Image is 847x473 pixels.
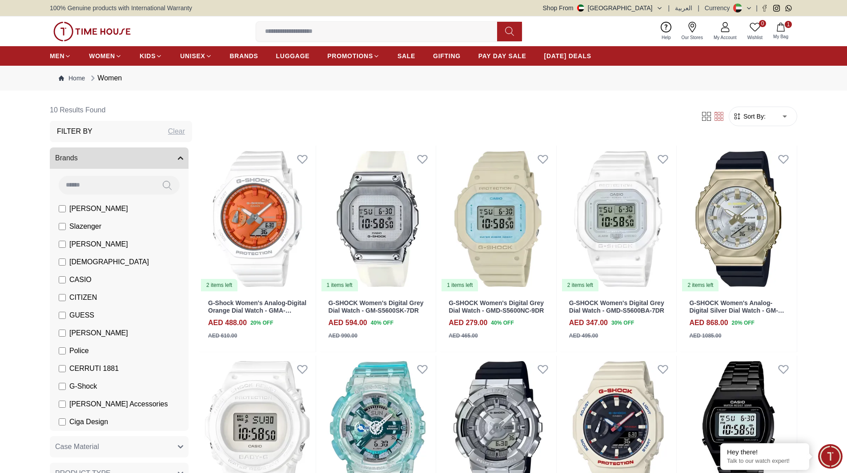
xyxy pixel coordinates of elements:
a: GIFTING [433,48,461,64]
input: CITIZEN [59,294,66,301]
span: Wishlist [744,34,766,41]
input: CASIO [59,276,66,283]
img: G-Shock Women's Analog-Digital Orange Dial Watch - GMA-S2100WS-7ADR [199,146,316,292]
div: Women [88,73,122,83]
span: Help [658,34,674,41]
button: Sort By: [733,112,766,121]
span: GIFTING [433,52,461,60]
div: 1 items left [442,279,478,291]
span: CASIO [69,274,92,285]
a: Our Stores [676,20,708,43]
button: 1My Bag [768,21,794,42]
span: [DATE] DEALS [544,52,591,60]
span: Brands [55,153,78,163]
input: Ciga Design [59,418,66,425]
h4: AED 488.00 [208,318,247,328]
span: Police [69,346,89,356]
div: 2 items left [201,279,237,291]
input: GUESS [59,312,66,319]
span: WOMEN [89,52,115,60]
span: | [668,4,670,12]
a: UNISEX [180,48,212,64]
a: [DATE] DEALS [544,48,591,64]
span: 100% Genuine products with International Warranty [50,4,192,12]
input: [DEMOGRAPHIC_DATA] [59,258,66,266]
span: | [698,4,699,12]
span: Sort By: [742,112,766,121]
span: MEN [50,52,64,60]
span: My Account [710,34,740,41]
span: 40 % OFF [371,319,393,327]
span: 20 % OFF [250,319,273,327]
h4: AED 868.00 [689,318,728,328]
span: BRANDS [230,52,258,60]
span: GUESS [69,310,94,321]
input: [PERSON_NAME] Accessories [59,401,66,408]
a: Home [59,74,85,83]
div: AED 1085.00 [689,332,721,340]
a: G-SHOCK Women's Digital Grey Dial Watch - GM-S5600SK-7DR [329,299,424,314]
input: [PERSON_NAME] [59,205,66,212]
span: 30 % OFF [611,319,634,327]
span: Ciga Design [69,417,108,427]
span: [PERSON_NAME] [69,203,128,214]
a: BRANDS [230,48,258,64]
a: G-SHOCK Women's Digital Grey Dial Watch - GMD-S5600NC-9DR1 items left [440,146,556,292]
a: PAY DAY SALE [478,48,526,64]
div: AED 465.00 [449,332,478,340]
div: 2 items left [682,279,719,291]
span: 40 % OFF [491,319,514,327]
div: AED 610.00 [208,332,237,340]
span: PROMOTIONS [327,52,373,60]
input: CERRUTI 1881 [59,365,66,372]
button: العربية [675,4,692,12]
a: Facebook [761,5,768,12]
a: G-SHOCK Women's Digital Grey Dial Watch - GM-S5600SK-7DR1 items left [320,146,436,292]
span: | [756,4,758,12]
span: Slazenger [69,221,101,232]
input: [PERSON_NAME] [59,241,66,248]
input: G-Shock [59,383,66,390]
a: PROMOTIONS [327,48,380,64]
a: G-SHOCK Women's Digital Grey Dial Watch - GMD-S5600NC-9DR [449,299,544,314]
img: G-SHOCK Women's Digital Grey Dial Watch - GMD-S5600BA-7DR [560,146,677,292]
p: Talk to our watch expert! [727,457,803,465]
span: [PERSON_NAME] [69,328,128,338]
span: 1 [785,21,792,28]
div: 2 items left [562,279,598,291]
a: Help [656,20,676,43]
button: Case Material [50,436,189,457]
span: Case Material [55,441,99,452]
span: [DEMOGRAPHIC_DATA] [69,257,149,267]
a: 0Wishlist [742,20,768,43]
div: Hey there! [727,448,803,457]
span: [PERSON_NAME] [69,239,128,250]
div: Clear [168,126,185,137]
a: G-SHOCK Women's Digital Grey Dial Watch - GMD-S5600BA-7DR [569,299,664,314]
button: Brands [50,147,189,169]
a: G-Shock Women's Analog-Digital Orange Dial Watch - GMA-S2100WS-7ADR2 items left [199,146,316,292]
h4: AED 594.00 [329,318,367,328]
span: PAY DAY SALE [478,52,526,60]
a: WOMEN [89,48,122,64]
span: UNISEX [180,52,205,60]
span: My Bag [770,33,792,40]
input: Police [59,347,66,354]
a: MEN [50,48,71,64]
a: LUGGAGE [276,48,310,64]
a: KIDS [140,48,162,64]
img: G-SHOCK Women's Digital Grey Dial Watch - GM-S5600SK-7DR [320,146,436,292]
a: G-SHOCK Women's Analog-Digital Silver Dial Watch - GM-S2100BC-1ADR2 items left [680,146,797,292]
input: Slazenger [59,223,66,230]
div: Currency [705,4,734,12]
span: LUGGAGE [276,52,310,60]
div: AED 495.00 [569,332,598,340]
a: Instagram [773,5,780,12]
a: SALE [397,48,415,64]
img: G-SHOCK Women's Digital Grey Dial Watch - GMD-S5600NC-9DR [440,146,556,292]
div: 1 items left [321,279,358,291]
img: United Arab Emirates [577,4,584,12]
div: AED 990.00 [329,332,357,340]
h4: AED 347.00 [569,318,608,328]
